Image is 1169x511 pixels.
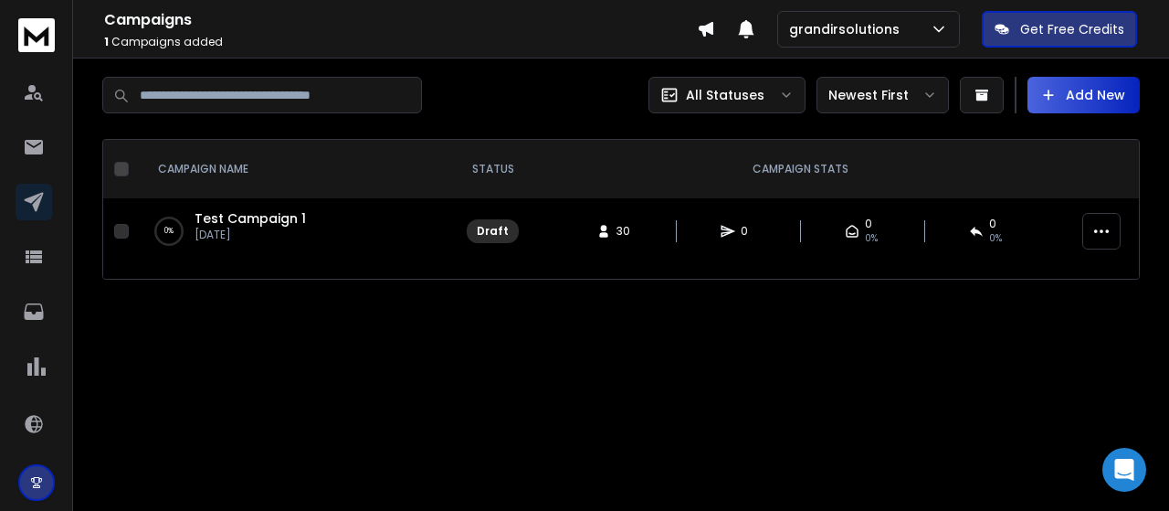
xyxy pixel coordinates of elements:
[982,11,1137,48] button: Get Free Credits
[136,140,456,198] th: CAMPAIGN NAME
[1027,77,1140,113] button: Add New
[104,35,697,49] p: Campaigns added
[104,9,697,31] h1: Campaigns
[865,217,872,231] span: 0
[816,77,949,113] button: Newest First
[686,86,764,104] p: All Statuses
[18,18,55,52] img: logo
[136,198,456,264] td: 0%Test Campaign 1[DATE]
[1020,20,1124,38] p: Get Free Credits
[477,224,509,239] div: Draft
[616,224,635,239] span: 30
[989,231,1002,246] span: 0%
[530,140,1071,198] th: CAMPAIGN STATS
[865,231,878,246] span: 0%
[1102,448,1146,492] div: Open Intercom Messenger
[989,217,996,231] span: 0
[741,224,759,239] span: 0
[104,34,109,49] span: 1
[195,209,306,228] a: Test Campaign 1
[195,228,306,242] p: [DATE]
[789,20,907,38] p: grandirsolutions
[456,140,530,198] th: STATUS
[164,222,174,240] p: 0 %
